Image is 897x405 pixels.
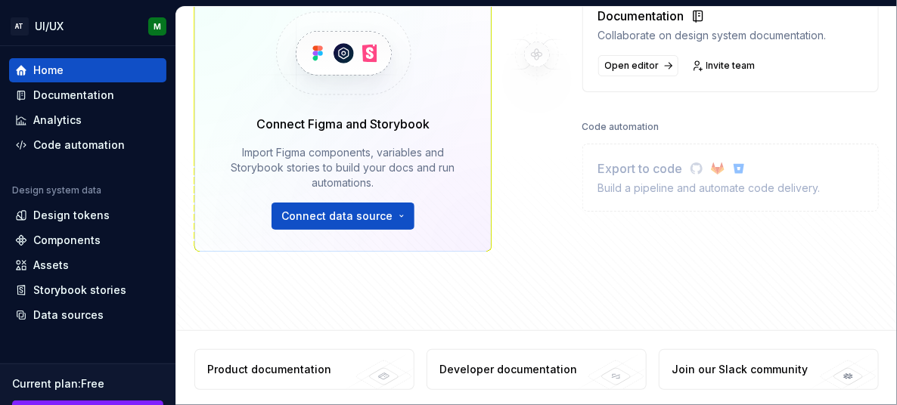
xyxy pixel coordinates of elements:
[9,303,166,327] a: Data sources
[672,362,808,377] div: Join our Slack community
[706,60,756,72] span: Invite team
[207,362,331,377] div: Product documentation
[659,349,879,390] a: Join our Slack community
[256,115,430,133] div: Connect Figma and Storybook
[598,7,827,25] div: Documentation
[598,159,821,178] div: Export to code
[35,19,64,34] div: UI/UX
[9,58,166,82] a: Home
[9,108,166,132] a: Analytics
[33,63,64,78] div: Home
[687,55,762,76] a: Invite team
[33,208,110,223] div: Design tokens
[33,138,125,153] div: Code automation
[194,349,414,390] a: Product documentation
[33,88,114,103] div: Documentation
[272,202,414,230] button: Connect data source
[33,233,101,248] div: Components
[3,10,172,42] button: ATUI/UXM
[33,258,69,273] div: Assets
[9,203,166,227] a: Design tokens
[427,349,647,390] a: Developer documentation
[598,181,821,196] div: Build a pipeline and automate code delivery.
[9,228,166,252] a: Components
[216,145,470,190] div: Import Figma components, variables and Storybook stories to build your docs and run automations.
[33,113,82,128] div: Analytics
[9,83,166,107] a: Documentation
[605,60,660,72] span: Open editor
[598,55,678,76] a: Open editor
[12,184,101,196] div: Design system data
[33,283,126,298] div: Storybook stories
[598,28,827,43] div: Collaborate on design system documentation.
[33,308,104,323] div: Data sources
[281,209,393,224] span: Connect data source
[439,362,577,377] div: Developer documentation
[11,17,29,36] div: AT
[12,376,163,391] div: Current plan : Free
[154,20,161,32] div: M
[9,253,166,277] a: Assets
[582,116,660,138] div: Code automation
[9,278,166,302] a: Storybook stories
[9,133,166,157] a: Code automation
